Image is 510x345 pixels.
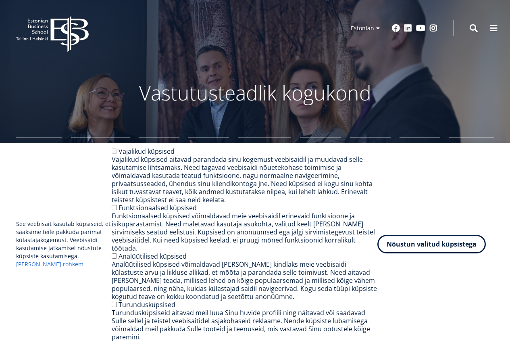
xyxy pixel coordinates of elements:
[112,309,377,341] div: Turundusküpsiseid aitavad meil luua Sinu huvide profiili ning näitavad või saadavad Sulle sellel ...
[16,220,112,268] p: See veebisait kasutab küpsiseid, et saaksime teile pakkuda parimat külastajakogemust. Veebisaidi ...
[449,137,494,178] a: Mikrokraadid
[300,137,341,178] a: Teadustöö ja doktoriõpe
[416,24,425,32] a: Youtube
[119,300,175,309] label: Turundusküpsised
[16,137,62,178] a: Gümnaasium
[42,81,469,105] p: Vastutusteadlik kogukond
[139,137,179,178] a: Magistriõpe
[119,252,187,261] label: Analüütilised küpsised
[188,137,229,178] a: Vastuvõtt ülikooli
[71,137,130,178] a: Bakalaureuseõpe
[112,260,377,301] div: Analüütilised küpsised võimaldavad [PERSON_NAME] kindlaks meie veebisaidi külastuste arvu ja liik...
[400,137,440,178] a: Juhtide koolitus
[112,212,377,252] div: Funktsionaalsed küpsised võimaldavad meie veebisaidil erinevaid funktsioone ja isikupärastamist. ...
[377,235,486,253] button: Nõustun valitud küpsistega
[350,137,391,178] a: Avatud Ülikool
[238,137,291,178] a: Rahvusvaheline kogemus
[112,155,377,204] div: Vajalikud küpsised aitavad parandada sinu kogemust veebisaidil ja muudavad selle kasutamise lihts...
[119,147,175,156] label: Vajalikud küpsised
[392,24,400,32] a: Facebook
[119,203,197,212] label: Funktsionaalsed küpsised
[404,24,412,32] a: Linkedin
[429,24,437,32] a: Instagram
[16,260,83,268] a: [PERSON_NAME] rohkem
